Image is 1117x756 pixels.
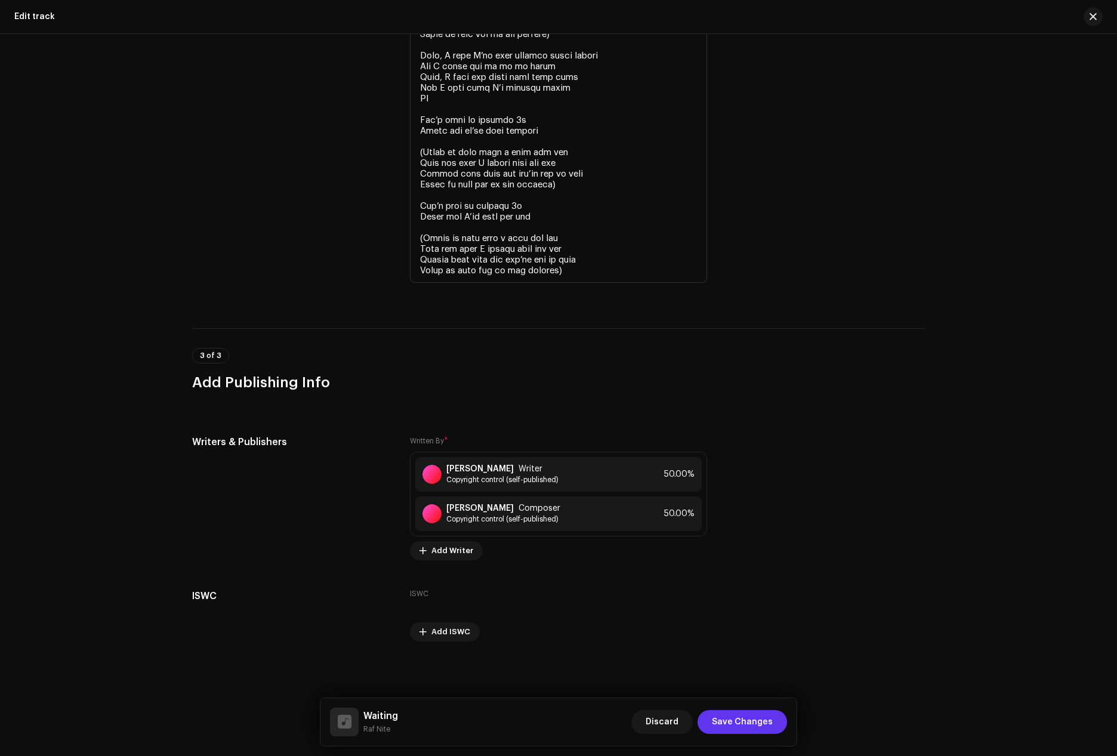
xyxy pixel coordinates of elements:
span: Discard [646,710,678,734]
span: Add Writer [431,539,473,563]
strong: [PERSON_NAME] [446,504,514,513]
label: ISWC [410,589,428,598]
button: Discard [631,710,693,734]
button: Add ISWC [410,622,480,641]
button: Add Writer [410,541,483,560]
span: Copyright control (self-published) [446,514,560,524]
strong: [PERSON_NAME] [446,464,514,474]
button: Save Changes [698,710,787,734]
h5: Writers & Publishers [192,435,391,449]
span: Add ISWC [431,620,470,644]
small: Written By [410,437,444,445]
span: 50.00% [664,470,695,479]
h5: ISWC [192,589,391,603]
span: Composer [519,504,560,513]
span: Writer [519,464,542,474]
h3: Add Publishing Info [192,373,925,392]
span: 50.00% [664,509,695,519]
span: Copyright control (self-published) [446,475,558,485]
small: Waiting [363,723,398,735]
h5: Waiting [363,709,398,723]
span: Save Changes [712,710,773,734]
span: 3 of 3 [200,352,221,359]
